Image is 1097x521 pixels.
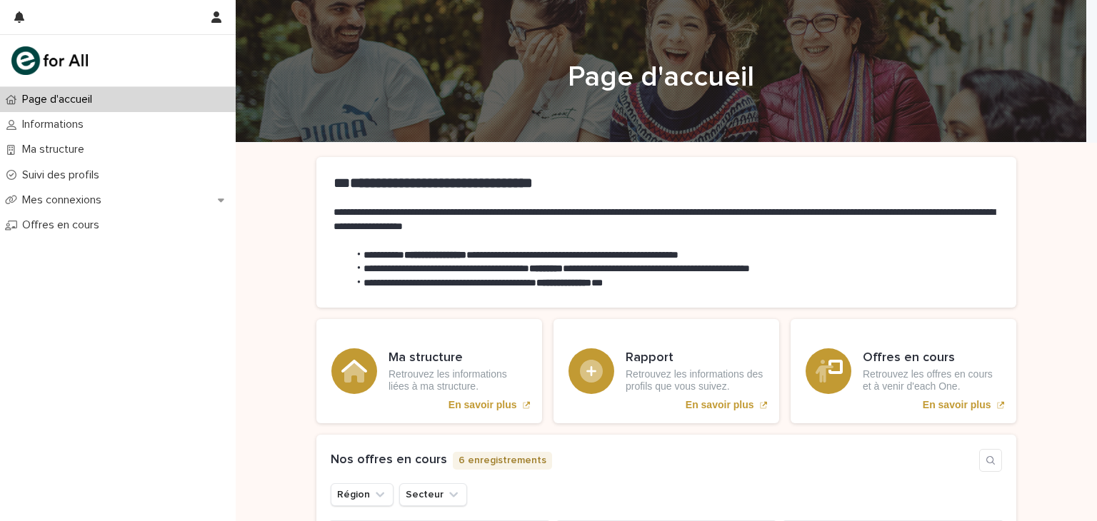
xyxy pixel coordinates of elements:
[459,455,546,465] font: 6 enregistrements
[791,319,1016,423] a: En savoir plus
[331,453,447,466] a: Nos offres en cours
[686,399,754,410] font: En savoir plus
[923,399,991,410] font: En savoir plus
[553,319,779,423] a: En savoir plus
[568,63,754,91] font: Page d'accueil
[331,483,394,506] button: Région
[316,319,542,423] a: En savoir plus
[389,368,507,392] font: Retrouvez les informations liées à ma structure.
[22,143,84,155] font: Ma structure
[22,219,99,231] font: Offres en cours
[399,483,467,506] button: Secteur
[22,169,99,181] font: Suivi des profils
[449,399,517,410] font: En savoir plus
[22,93,92,105] font: Page d'accueil
[626,368,763,392] font: Retrouvez les informations des profils que vous suivez.
[22,194,101,206] font: Mes connexions
[22,118,84,130] font: Informations
[626,351,673,364] font: Rapport
[863,368,993,392] font: Retrouvez les offres en cours et à venir d'each One.
[11,46,88,75] img: mHINNnv7SNCQZijbaqql
[863,351,955,364] font: Offres en cours
[389,351,463,364] font: Ma structure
